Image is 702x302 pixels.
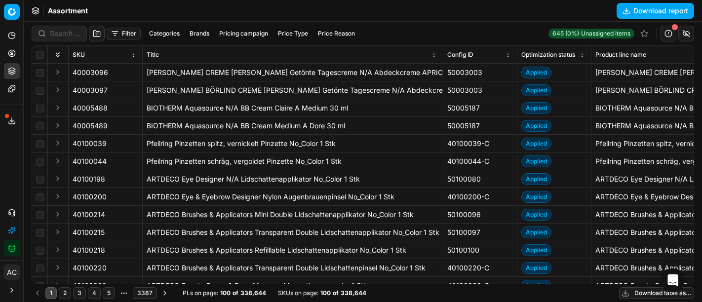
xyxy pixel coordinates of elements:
[73,192,107,202] span: 40100200
[341,289,366,297] strong: 338,644
[147,121,439,131] div: BIOTHERM Aquasource N/A BB Cream Medium A Dore 30 ml
[220,289,231,297] strong: 100
[103,287,115,299] button: 5
[147,263,439,273] div: ARTDECO Brushes & Applicators Transparent Double Lidschattenpinsel No_Color 1 Stk
[447,51,473,59] span: Config ID
[619,287,694,299] button: Download table as...
[73,263,107,273] span: 40100220
[145,28,184,39] button: Categories
[147,139,439,149] div: Pfeilring Pinzetten spitz, vernickelt Pinzette No_Color 1 Stk
[73,227,105,237] span: 40100215
[52,244,64,256] button: Expand
[215,28,272,39] button: Pricing campaign
[4,265,19,280] span: AC
[147,281,439,291] div: ARTDECO Beauty Boxes & Bags Magnum Magnetbox no_color 1 Stk
[45,287,57,299] button: 1
[521,120,551,132] span: Applied
[52,49,64,61] button: Expand all
[147,51,159,59] span: Title
[447,245,513,255] div: 50100100
[59,287,71,299] button: 2
[52,66,64,78] button: Expand
[233,289,238,297] strong: of
[447,227,513,237] div: 50100097
[183,289,218,297] span: PLs on page :
[73,174,105,184] span: 40100198
[447,192,513,202] div: 40100200-C
[521,262,551,274] span: Applied
[548,29,634,38] a: 645 (0%)Unassigned items
[521,226,551,238] span: Applied
[240,289,266,297] strong: 338,644
[278,289,318,297] span: SKUs on page :
[447,156,513,166] div: 40100044-C
[447,68,513,77] div: 50003003
[52,226,64,238] button: Expand
[147,103,439,113] div: BIOTHERM Aquasource N/A BB Cream Claire A Medium 30 ml
[52,102,64,113] button: Expand
[73,287,86,299] button: 3
[52,119,64,131] button: Expand
[447,174,513,184] div: 50100080
[73,156,107,166] span: 40100044
[521,67,551,78] span: Applied
[52,279,64,291] button: Expand
[48,6,88,16] span: Assortment
[333,289,339,297] strong: of
[447,121,513,131] div: 50005187
[521,51,575,59] span: Optimization status
[73,103,108,113] span: 40005488
[447,281,513,291] div: 40100229-C
[147,210,439,220] div: ARTDECO Brushes & Applicators Mini Double Lidschattenapplikator No_Color 1 Stk
[661,268,685,292] div: Open Intercom Messenger
[4,264,20,280] button: AC
[50,29,80,38] input: Search by SKU or title
[73,245,105,255] span: 40100218
[32,286,171,300] nav: pagination
[595,51,646,59] span: Product line name
[521,173,551,185] span: Applied
[447,85,513,95] div: 50003003
[314,28,359,39] button: Price Reason
[147,245,439,255] div: ARTDECO Brushes & Applicators Refilllable Lidschattenapplikator No_Color 1 Stk
[52,84,64,96] button: Expand
[52,208,64,220] button: Expand
[521,155,551,167] span: Applied
[52,137,64,149] button: Expand
[521,138,551,150] span: Applied
[521,209,551,221] span: Applied
[147,174,439,184] div: ARTDECO Eye Designer N/A Lidschattenapplikator No_Color 1 Stk
[107,28,141,39] button: Filter
[617,3,694,19] button: Download report
[521,280,551,292] span: Applied
[147,227,439,237] div: ARTDECO Brushes & Applicators Transparent Double Lidschattenapplikator No_Color 1 Stk
[320,289,331,297] strong: 100
[581,30,630,38] span: Unassigned items
[447,210,513,220] div: 50100096
[447,263,513,273] div: 40100220-C
[147,156,439,166] div: Pfeilring Pinzetten schräg, vergoldet Pinzette No_Color 1 Stk
[73,121,108,131] span: 40005489
[52,155,64,167] button: Expand
[447,103,513,113] div: 50005187
[52,262,64,273] button: Expand
[274,28,312,39] button: Price Type
[73,51,85,59] span: SKU
[521,244,551,256] span: Applied
[447,139,513,149] div: 40100039-C
[52,173,64,185] button: Expand
[147,68,439,77] div: [PERSON_NAME] CREME [PERSON_NAME] Getönte Tagescreme N/A Abdeckcreme APRICOT 30 ml
[73,68,108,77] span: 40003096
[147,192,439,202] div: ARTDECO Eye & Eyebrow Designer Nylon Augenbrauenpinsel No_Color 1 Stk
[73,139,107,149] span: 40100039
[48,6,88,16] nav: breadcrumb
[52,190,64,202] button: Expand
[521,191,551,203] span: Applied
[521,102,551,114] span: Applied
[133,287,157,299] button: 3387
[159,287,171,299] button: Go to next page
[521,84,551,96] span: Applied
[88,287,101,299] button: 4
[73,85,108,95] span: 40003097
[147,85,439,95] div: [PERSON_NAME] BÖRLIND CREME [PERSON_NAME] Getönte Tagescreme N/A Abdeckcreme BRUNETTE 30 ml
